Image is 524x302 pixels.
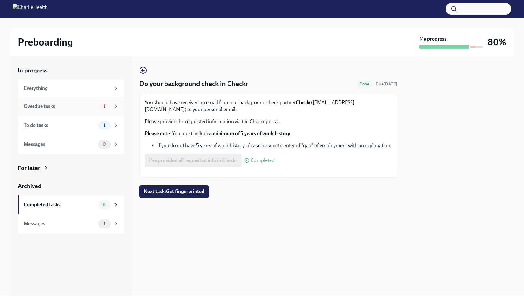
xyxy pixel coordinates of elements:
[99,142,110,147] span: 0
[145,99,392,113] p: You should have received an email from our background check partner ([EMAIL_ADDRESS][DOMAIN_NAME]...
[24,201,96,208] div: Completed tasks
[24,220,96,227] div: Messages
[18,116,124,135] a: To do tasks1
[145,130,392,137] p: : You must include .
[139,185,209,198] button: Next task:Get fingerprinted
[18,164,124,172] a: For later
[488,36,506,48] h3: 80%
[419,35,446,42] strong: My progress
[296,99,311,105] strong: Checkr
[100,104,109,109] span: 1
[18,135,124,154] a: Messages0
[18,164,40,172] div: For later
[18,97,124,116] a: Overdue tasks1
[18,66,124,75] a: In progress
[100,221,109,226] span: 1
[18,80,124,97] a: Everything
[145,118,392,125] p: Please provide the requested information via the Checkr portal.
[157,142,392,149] li: If you do not have 5 years of work history, please be sure to enter of "gap" of employment with a...
[251,158,275,163] span: Completed
[18,36,73,48] h2: Preboarding
[384,81,397,87] strong: [DATE]
[356,82,373,86] span: Done
[376,81,397,87] span: August 17th, 2025 09:00
[376,81,397,87] span: Due
[18,195,124,214] a: Completed tasks8
[209,130,290,136] strong: a minimum of 5 years of work history
[145,130,170,136] strong: Please note
[24,103,96,110] div: Overdue tasks
[144,188,204,195] span: Next task : Get fingerprinted
[13,4,48,14] img: CharlieHealth
[100,123,109,128] span: 1
[99,202,109,207] span: 8
[18,182,124,190] a: Archived
[24,85,111,92] div: Everything
[24,141,96,148] div: Messages
[18,214,124,233] a: Messages1
[24,122,96,129] div: To do tasks
[139,79,248,89] h4: Do your background check in Checkr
